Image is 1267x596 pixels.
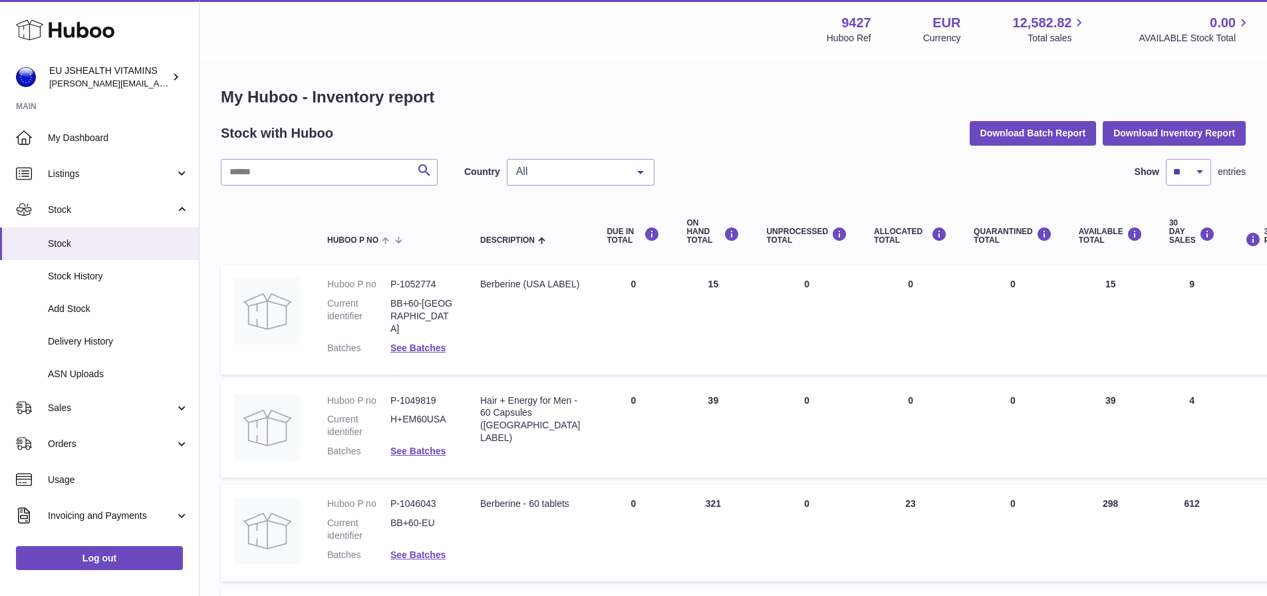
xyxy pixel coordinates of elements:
label: Show [1135,166,1159,178]
dt: Batches [327,549,390,561]
div: QUARANTINED Total [974,227,1052,245]
span: 12,582.82 [1012,14,1071,32]
div: Hair + Energy for Men - 60 Capsules ([GEOGRAPHIC_DATA] LABEL) [480,394,580,445]
div: AVAILABLE Total [1079,227,1143,245]
img: product image [234,394,301,461]
td: 4 [1156,381,1228,478]
span: Total sales [1028,32,1087,45]
span: 0.00 [1210,14,1236,32]
span: ASN Uploads [48,368,189,380]
td: 9 [1156,265,1228,374]
button: Download Inventory Report [1103,121,1246,145]
dd: P-1052774 [390,278,454,291]
button: Download Batch Report [970,121,1097,145]
dd: BB+60-[GEOGRAPHIC_DATA] [390,297,454,335]
td: 0 [753,265,861,374]
dt: Current identifier [327,297,390,335]
span: Stock [48,237,189,250]
span: Orders [48,438,175,450]
a: Log out [16,546,183,570]
div: ALLOCATED Total [874,227,947,245]
div: EU JSHEALTH VITAMINS [49,65,169,90]
td: 612 [1156,484,1228,581]
td: 0 [593,381,673,478]
div: DUE IN TOTAL [607,227,660,245]
td: 0 [753,381,861,478]
td: 0 [861,381,960,478]
td: 39 [673,381,753,478]
dt: Huboo P no [327,394,390,407]
span: Stock [48,204,175,216]
a: 0.00 AVAILABLE Stock Total [1139,14,1251,45]
td: 15 [673,265,753,374]
dd: BB+60-EU [390,517,454,542]
span: Huboo P no [327,236,378,245]
img: product image [234,498,301,564]
span: AVAILABLE Stock Total [1139,32,1251,45]
div: ON HAND Total [686,219,740,245]
td: 15 [1065,265,1156,374]
td: 321 [673,484,753,581]
dd: H+EM60USA [390,413,454,438]
h2: Stock with Huboo [221,124,333,142]
dt: Current identifier [327,517,390,542]
span: Delivery History [48,335,189,348]
dd: P-1049819 [390,394,454,407]
div: Berberine - 60 tablets [480,498,580,510]
a: 12,582.82 Total sales [1012,14,1087,45]
span: Description [480,236,535,245]
a: See Batches [390,446,446,456]
dt: Current identifier [327,413,390,438]
span: Stock History [48,270,189,283]
dd: P-1046043 [390,498,454,510]
td: 0 [593,484,673,581]
td: 298 [1065,484,1156,581]
span: Sales [48,402,175,414]
td: 0 [861,265,960,374]
td: 0 [593,265,673,374]
strong: 9427 [841,14,871,32]
span: Usage [48,474,189,486]
span: My Dashboard [48,132,189,144]
dt: Batches [327,342,390,355]
a: See Batches [390,549,446,560]
span: [PERSON_NAME][EMAIL_ADDRESS][DOMAIN_NAME] [49,78,267,88]
span: All [513,165,627,178]
dt: Batches [327,445,390,458]
dt: Huboo P no [327,498,390,510]
span: 0 [1010,395,1016,406]
span: entries [1218,166,1246,178]
span: Listings [48,168,175,180]
td: 23 [861,484,960,581]
span: Invoicing and Payments [48,510,175,522]
a: See Batches [390,343,446,353]
div: Berberine (USA LABEL) [480,278,580,291]
strong: EUR [932,14,960,32]
div: Currency [923,32,961,45]
h1: My Huboo - Inventory report [221,86,1246,108]
span: 0 [1010,498,1016,509]
img: laura@jessicasepel.com [16,67,36,87]
td: 0 [753,484,861,581]
td: 39 [1065,381,1156,478]
span: Add Stock [48,303,189,315]
label: Country [464,166,500,178]
img: product image [234,278,301,345]
span: 0 [1010,279,1016,289]
dt: Huboo P no [327,278,390,291]
div: UNPROCESSED Total [766,227,847,245]
div: 30 DAY SALES [1169,219,1215,245]
div: Huboo Ref [827,32,871,45]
